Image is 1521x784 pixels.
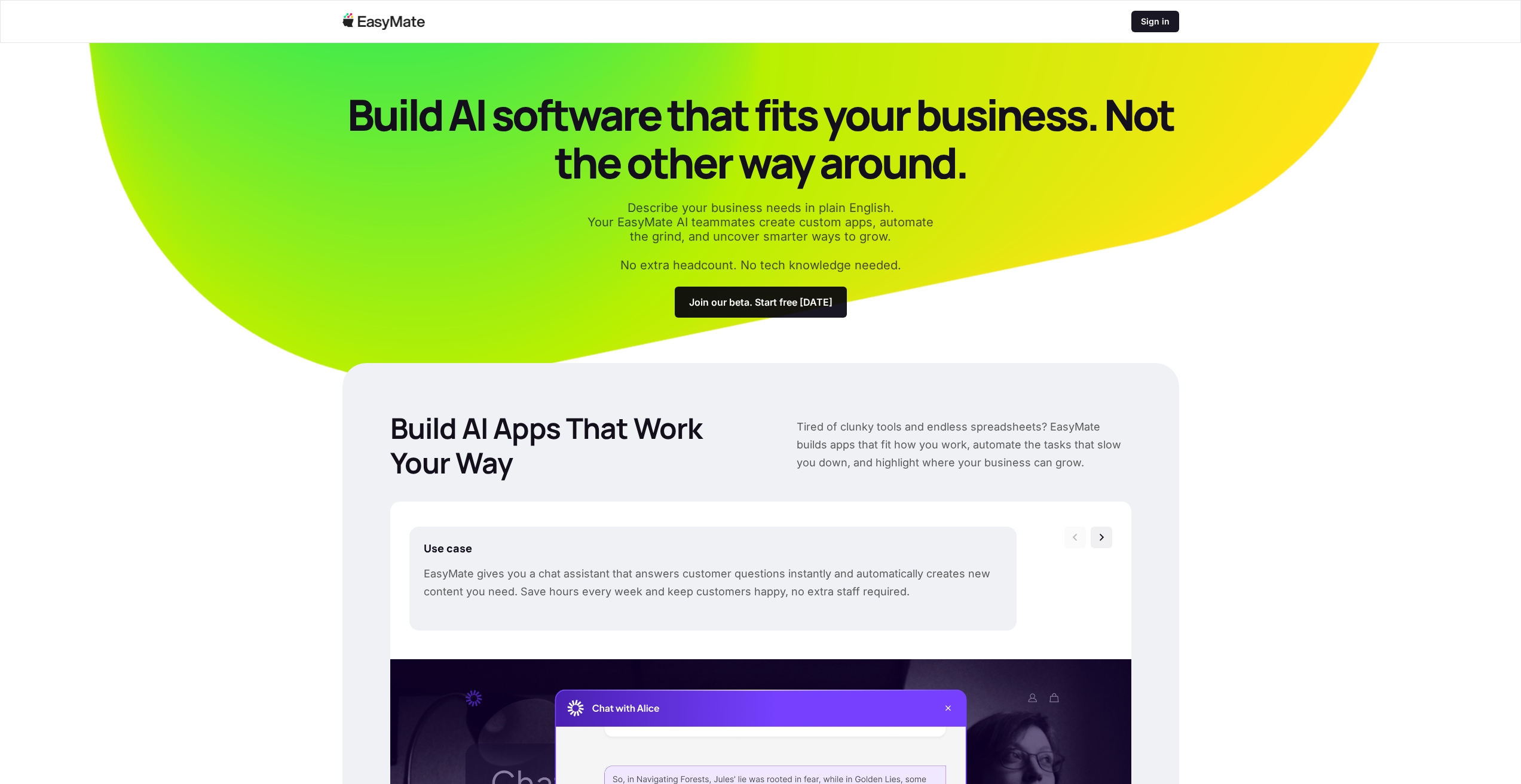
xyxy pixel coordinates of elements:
p: Use case [424,541,1002,555]
p: EasyMate gives you a chat assistant that answers customer questions instantly and automatically c... [424,565,1002,601]
a: Sign in [1131,11,1179,32]
a: Join our beta. Start free [DATE] [675,287,847,318]
p: Build AI software that fits your business. Not the other way around. [342,91,1179,186]
p: No extra headcount. No tech knowledge needed. [620,258,901,272]
p: Build AI Apps That Work Your Way [390,411,758,480]
p: Join our beta. Start free [DATE] [689,296,833,308]
p: Sign in [1141,16,1170,27]
p: Describe your business needs in plain English. Your EasyMate AI teammates create custom apps, aut... [582,201,940,244]
p: Tired of clunky tools and endless spreadsheets? EasyMate builds apps that fit how you work, autom... [797,418,1131,472]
